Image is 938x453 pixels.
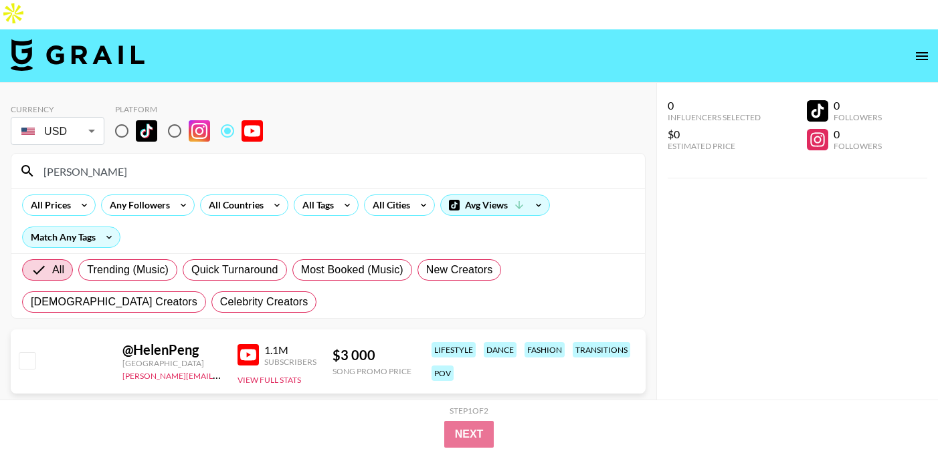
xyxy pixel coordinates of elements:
div: 1.1M [264,343,316,357]
div: Any Followers [102,195,173,215]
button: open drawer [909,43,935,69]
span: [DEMOGRAPHIC_DATA] Creators [31,294,197,310]
div: All Countries [201,195,266,215]
div: All Cities [365,195,413,215]
div: Currency [11,104,104,114]
div: [GEOGRAPHIC_DATA] [122,358,221,368]
div: Step 1 of 2 [450,406,488,416]
div: pov [432,365,454,381]
button: Next [444,421,494,448]
div: 0 [834,99,882,112]
div: $0 [668,128,761,141]
div: 0 [668,99,761,112]
div: Platform [115,104,274,114]
div: transitions [573,342,630,357]
div: USD [13,120,102,143]
div: Followers [834,141,882,151]
div: dance [484,342,517,357]
div: $ 3 000 [333,347,411,363]
button: View Full Stats [238,375,301,385]
div: lifestyle [432,342,476,357]
a: [PERSON_NAME][EMAIL_ADDRESS][DOMAIN_NAME] [122,368,320,381]
img: Instagram [189,120,210,142]
div: @ HelenPeng [122,341,221,358]
input: Search by User Name [35,160,637,182]
div: All Prices [23,195,74,215]
div: Subscribers [264,357,316,367]
span: New Creators [426,262,493,278]
div: Song Promo Price [333,366,411,376]
img: TikTok [136,120,157,142]
span: Trending (Music) [87,262,169,278]
div: Avg Views [441,195,549,215]
div: Influencers Selected [668,112,761,122]
span: Quick Turnaround [191,262,278,278]
span: Most Booked (Music) [301,262,403,278]
img: YouTube [242,120,263,142]
div: Match Any Tags [23,227,120,247]
div: fashion [525,342,565,357]
span: All [52,262,64,278]
div: 0 [834,128,882,141]
div: Estimated Price [668,141,761,151]
img: Grail Talent [11,39,145,71]
img: YouTube [238,344,259,365]
div: All Tags [294,195,337,215]
span: Celebrity Creators [220,294,308,310]
div: Followers [834,112,882,122]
